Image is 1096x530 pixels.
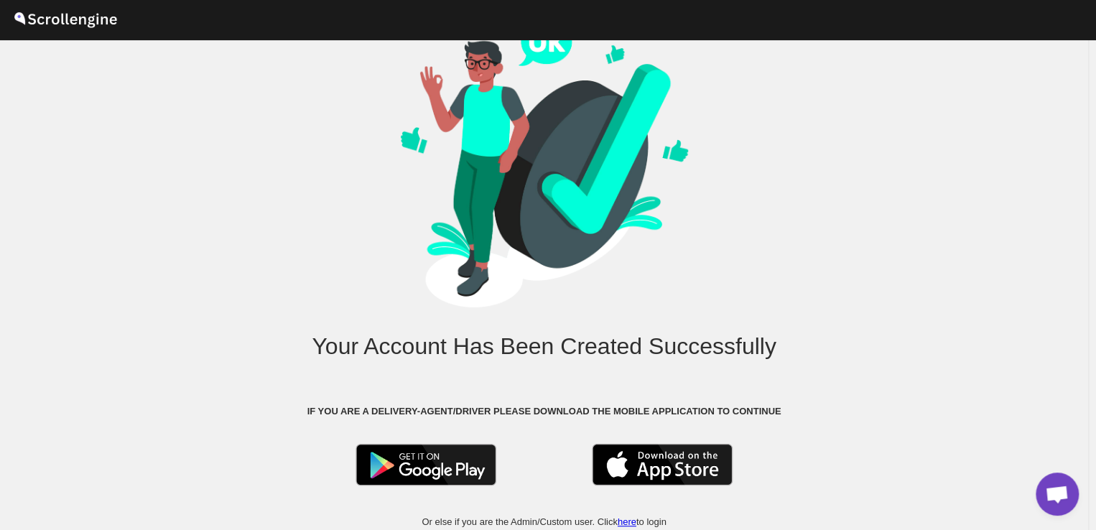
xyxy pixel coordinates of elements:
[1036,473,1079,516] div: Open chat
[307,406,781,417] b: IF YOU ARE A DELIVERY-AGENT/DRIVER PLEASE DOWNLOAD THE MOBILE APPLICATION TO CONTINUE
[312,335,776,358] div: Your Account Has Been Created Successfully
[590,442,734,487] img: Ios
[618,516,636,527] a: here
[401,19,688,307] img: account-created.png
[354,442,498,487] img: Android
[307,491,781,529] p: Or else if you are the Admin/Custom user. Click to login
